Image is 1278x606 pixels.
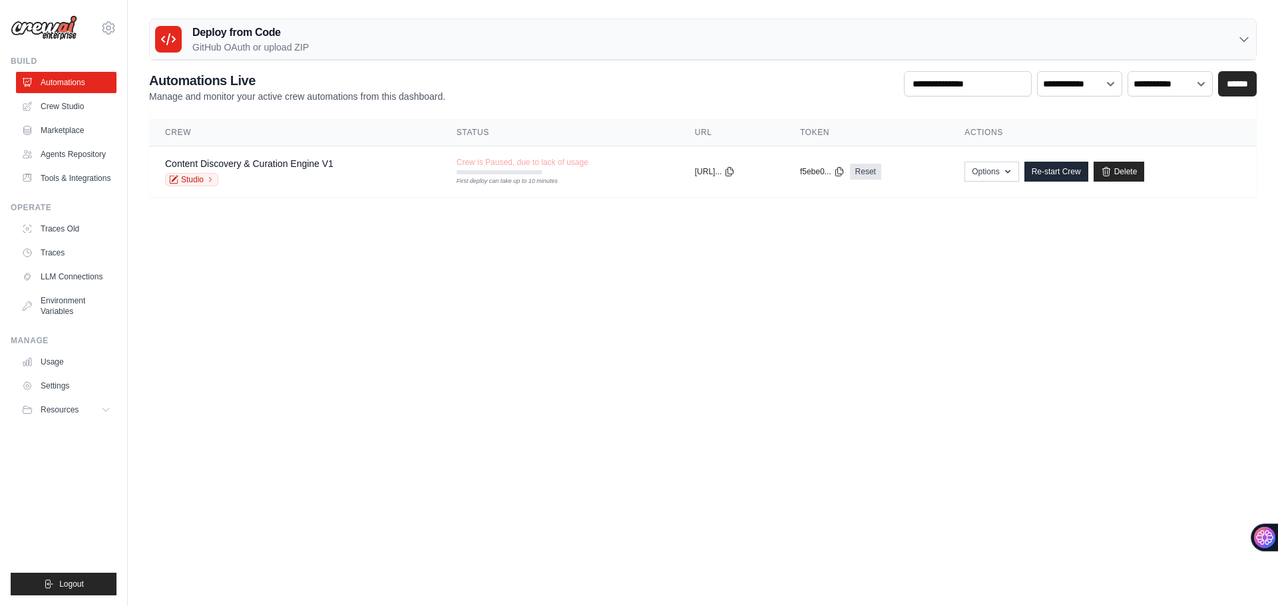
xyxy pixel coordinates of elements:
span: Crew is Paused, due to lack of usage [457,157,588,168]
div: Manage [11,335,116,346]
a: Traces [16,242,116,263]
a: Usage [16,351,116,373]
a: Automations [16,72,116,93]
button: Resources [16,399,116,420]
a: Reset [850,164,881,180]
th: URL [679,119,784,146]
a: Tools & Integrations [16,168,116,189]
th: Crew [149,119,441,146]
a: Content Discovery & Curation Engine V1 [165,158,333,169]
span: Logout [59,579,84,589]
img: Logo [11,15,77,41]
th: Status [441,119,679,146]
a: Crew Studio [16,96,116,117]
div: Operate [11,202,116,213]
a: Delete [1094,162,1145,182]
a: Re-start Crew [1024,162,1088,182]
div: Build [11,56,116,67]
a: Agents Repository [16,144,116,165]
h2: Automations Live [149,71,445,90]
button: Options [964,162,1018,182]
a: Environment Variables [16,290,116,322]
a: Marketplace [16,120,116,141]
a: Settings [16,375,116,396]
a: LLM Connections [16,266,116,287]
p: Manage and monitor your active crew automations from this dashboard. [149,90,445,103]
a: Traces Old [16,218,116,239]
a: Studio [165,173,218,186]
span: Resources [41,404,79,415]
h3: Deploy from Code [192,25,309,41]
th: Actions [949,119,1257,146]
p: GitHub OAuth or upload ZIP [192,41,309,54]
th: Token [784,119,949,146]
button: f5ebe0... [800,166,845,177]
button: Logout [11,573,116,595]
div: First deploy can take up to 10 minutes [457,177,542,186]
